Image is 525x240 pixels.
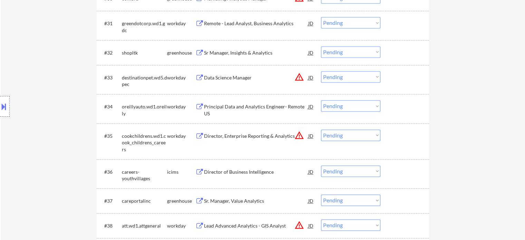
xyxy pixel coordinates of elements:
[308,129,314,142] div: JD
[167,20,195,27] div: workday
[167,74,195,81] div: workday
[294,220,304,230] button: warning_amber
[204,169,308,175] div: Director of Business Intelligence
[104,198,116,204] div: #37
[308,194,314,207] div: JD
[308,219,314,232] div: JD
[104,222,116,229] div: #38
[122,198,167,204] div: careportalinc
[167,133,195,140] div: workday
[204,74,308,81] div: Data Science Manager
[167,103,195,110] div: workday
[122,103,167,117] div: oreillyauto.wd1.oreilly
[204,133,308,140] div: Director, Enterprise Reporting & Analytics
[308,17,314,29] div: JD
[294,72,304,82] button: warning_amber
[294,131,304,140] button: warning_amber
[122,169,167,182] div: careers-youthvillages
[167,222,195,229] div: workday
[122,133,167,153] div: cookchildrens.wd1.cook_childrens_careers
[104,20,116,27] div: #31
[167,49,195,56] div: greenhouse
[204,49,308,56] div: Sr Manager, Insights & Analytics
[308,100,314,113] div: JD
[204,20,308,27] div: Remote - Lead Analyst, Business Analytics
[204,103,308,117] div: Principal Data and Analytics Engineer- Remote US
[122,74,167,88] div: destinationpet.wd5.dpec
[308,46,314,59] div: JD
[204,222,308,229] div: Lead Advanced Analytics - GIS Analyst
[167,169,195,175] div: icims
[167,198,195,204] div: greenhouse
[204,198,308,204] div: Sr. Manager, Value Analytics
[122,222,167,229] div: att.wd1.attgeneral
[122,20,167,33] div: greendotcorp.wd1.gdc
[104,169,116,175] div: #36
[308,165,314,178] div: JD
[308,71,314,84] div: JD
[122,49,167,56] div: shopltk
